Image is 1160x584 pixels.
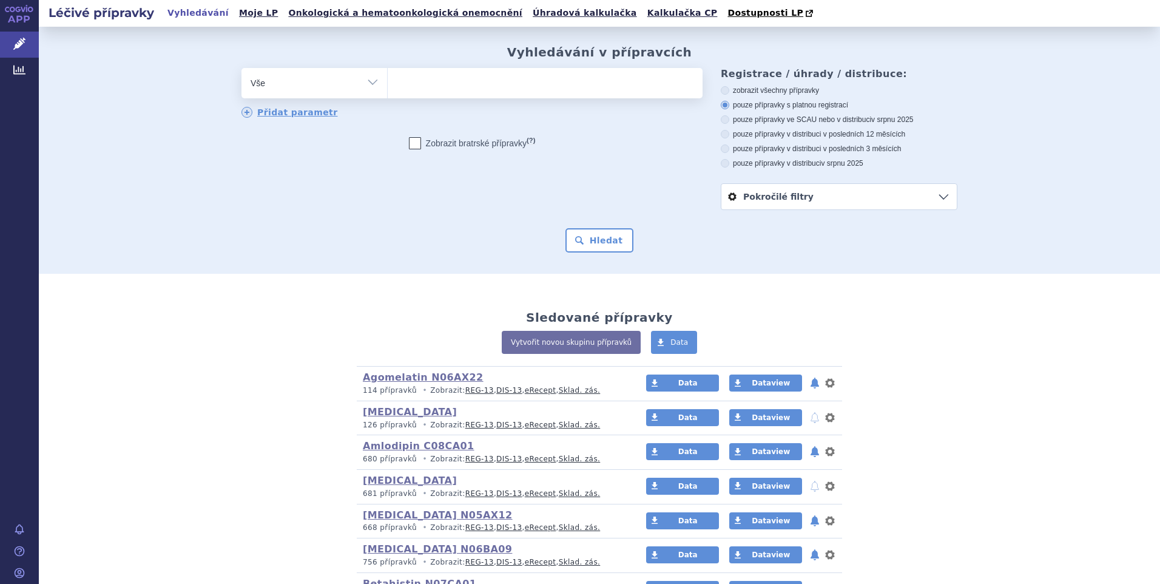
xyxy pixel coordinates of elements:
[721,129,957,139] label: pouze přípravky v distribuci v posledních 12 měsících
[729,546,802,563] a: Dataview
[419,454,430,464] i: •
[363,406,457,418] a: [MEDICAL_DATA]
[559,558,601,566] a: Sklad. zás.
[525,386,556,395] a: eRecept
[419,385,430,396] i: •
[363,454,623,464] p: Zobrazit: , , ,
[729,375,802,392] a: Dataview
[729,478,802,495] a: Dataview
[824,479,836,494] button: nastavení
[646,375,719,392] a: Data
[419,420,430,430] i: •
[724,5,819,22] a: Dostupnosti LP
[465,558,494,566] a: REG-13
[721,144,957,154] label: pouze přípravky v distribuci v posledních 3 měsících
[721,86,957,95] label: zobrazit všechny přípravky
[363,421,417,429] span: 126 přípravků
[678,551,698,559] span: Data
[507,45,692,59] h2: Vyhledávání v přípravcích
[363,523,623,533] p: Zobrazit: , , ,
[752,551,790,559] span: Dataview
[525,489,556,498] a: eRecept
[529,5,641,21] a: Úhradová kalkulačka
[164,5,232,21] a: Vyhledávání
[559,489,601,498] a: Sklad. zás.
[651,331,697,354] a: Data
[525,523,556,532] a: eRecept
[646,512,719,529] a: Data
[496,386,522,395] a: DIS-13
[465,421,494,429] a: REG-13
[363,386,417,395] span: 114 přípravků
[646,443,719,460] a: Data
[678,413,698,422] span: Data
[809,514,821,528] button: notifikace
[678,379,698,387] span: Data
[363,557,623,568] p: Zobrazit: , , ,
[809,479,821,494] button: notifikace
[526,310,673,325] h2: Sledované přípravky
[419,489,430,499] i: •
[646,546,719,563] a: Data
[363,523,417,532] span: 668 přípravků
[363,489,623,499] p: Zobrazit: , , ,
[559,523,601,532] a: Sklad. zás.
[496,421,522,429] a: DIS-13
[721,115,957,124] label: pouze přípravky ve SCAU nebo v distribuci
[363,475,457,486] a: [MEDICAL_DATA]
[496,558,522,566] a: DIS-13
[363,558,417,566] span: 756 přípravků
[496,489,522,498] a: DIS-13
[235,5,282,21] a: Moje LP
[809,548,821,562] button: notifikace
[871,115,913,124] span: v srpnu 2025
[646,478,719,495] a: Data
[363,372,484,383] a: Agomelatin N06AX22
[729,409,802,426] a: Dataview
[670,338,688,347] span: Data
[363,385,623,396] p: Zobrazit: , , ,
[559,455,601,463] a: Sklad. zás.
[824,548,836,562] button: nastavení
[809,376,821,390] button: notifikace
[752,379,790,387] span: Dataview
[363,455,417,463] span: 680 přípravků
[39,4,164,21] h2: Léčivé přípravky
[729,512,802,529] a: Dataview
[559,421,601,429] a: Sklad. zás.
[824,514,836,528] button: nastavení
[809,444,821,459] button: notifikace
[721,158,957,168] label: pouze přípravky v distribuci
[809,410,821,425] button: notifikace
[729,443,802,460] a: Dataview
[721,100,957,110] label: pouze přípravky s platnou registrací
[419,557,430,568] i: •
[363,509,513,521] a: [MEDICAL_DATA] N05AX12
[527,137,535,144] abbr: (?)
[678,482,698,491] span: Data
[752,482,790,491] span: Dataview
[752,413,790,422] span: Dataview
[559,386,601,395] a: Sklad. zás.
[465,523,494,532] a: REG-13
[363,440,474,452] a: Amlodipin C08CA01
[363,489,417,498] span: 681 přípravků
[363,543,512,555] a: [MEDICAL_DATA] N06BA09
[525,455,556,463] a: eRecept
[824,444,836,459] button: nastavení
[285,5,526,21] a: Onkologická a hematoonkologická onemocnění
[465,386,494,395] a: REG-13
[465,489,494,498] a: REG-13
[821,159,863,168] span: v srpnu 2025
[727,8,803,18] span: Dostupnosti LP
[419,523,430,533] i: •
[646,409,719,426] a: Data
[502,331,641,354] a: Vytvořit novou skupinu přípravků
[565,228,634,253] button: Hledat
[525,421,556,429] a: eRecept
[525,558,556,566] a: eRecept
[409,137,536,149] label: Zobrazit bratrské přípravky
[496,523,522,532] a: DIS-13
[752,447,790,456] span: Dataview
[241,107,338,118] a: Přidat parametr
